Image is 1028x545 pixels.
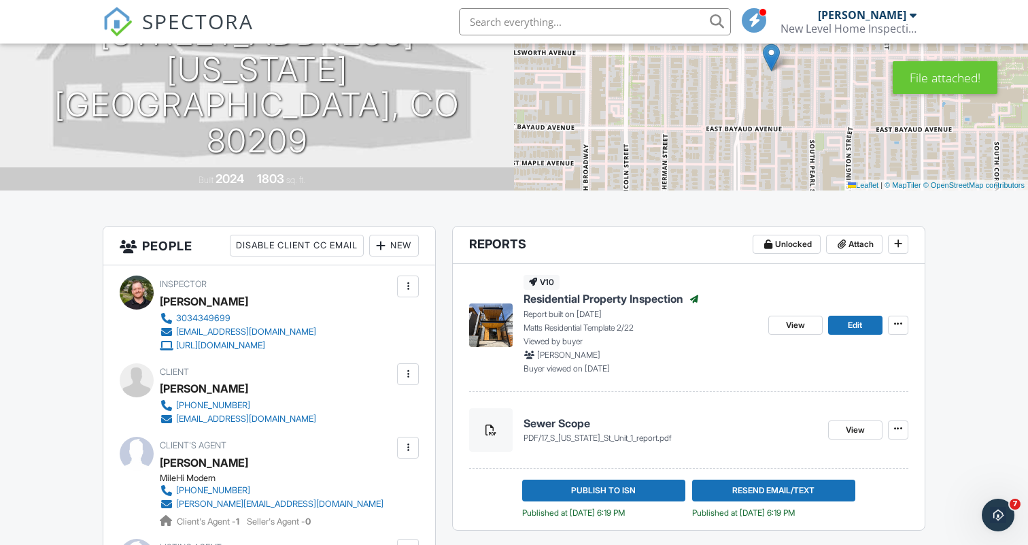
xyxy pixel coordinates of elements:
a: Leaflet [848,181,878,189]
strong: 1 [236,516,239,527]
div: [URL][DOMAIN_NAME] [176,340,265,351]
img: The Best Home Inspection Software - Spectora [103,7,133,37]
a: [URL][DOMAIN_NAME] [160,339,316,352]
a: © MapTiler [885,181,921,189]
input: Search everything... [459,8,731,35]
div: [PERSON_NAME] [160,378,248,399]
span: sq. ft. [286,175,305,185]
div: File attached! [893,61,997,94]
h3: People [103,227,435,265]
span: Built [199,175,213,185]
div: MileHi Modern [160,473,394,484]
a: [PHONE_NUMBER] [160,399,316,412]
a: [EMAIL_ADDRESS][DOMAIN_NAME] [160,412,316,426]
div: [PHONE_NUMBER] [176,485,250,496]
span: | [880,181,883,189]
strong: 0 [305,516,311,527]
span: 7 [1010,499,1021,510]
div: 1803 [257,171,284,186]
span: Inspector [160,279,207,289]
div: Disable Client CC Email [230,235,364,257]
div: New [369,235,419,257]
div: [EMAIL_ADDRESS][DOMAIN_NAME] [176,414,316,425]
div: [EMAIL_ADDRESS][DOMAIN_NAME] [176,327,316,337]
span: Client's Agent - [177,516,241,527]
div: [PERSON_NAME] [818,8,906,22]
a: SPECTORA [103,18,254,47]
span: Seller's Agent - [247,516,311,527]
a: [PHONE_NUMBER] [160,484,383,497]
h1: [STREET_ADDRESS][US_STATE] [GEOGRAPHIC_DATA], CO 80209 [22,16,492,159]
a: 3034349699 [160,312,316,325]
iframe: Intercom live chat [982,499,1014,531]
a: [PERSON_NAME][EMAIL_ADDRESS][DOMAIN_NAME] [160,497,383,511]
img: Marker [763,44,780,71]
a: © OpenStreetMap contributors [923,181,1025,189]
a: [PERSON_NAME] [160,452,248,473]
div: [PERSON_NAME] [160,291,248,312]
span: SPECTORA [142,7,254,35]
a: [EMAIL_ADDRESS][DOMAIN_NAME] [160,325,316,339]
span: Client's Agent [160,440,226,450]
div: [PHONE_NUMBER] [176,400,250,411]
div: New Level Home Inspections [781,22,916,35]
span: Client [160,367,189,377]
div: [PERSON_NAME][EMAIL_ADDRESS][DOMAIN_NAME] [176,499,383,510]
div: 2024 [216,171,244,186]
div: 3034349699 [176,313,230,324]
